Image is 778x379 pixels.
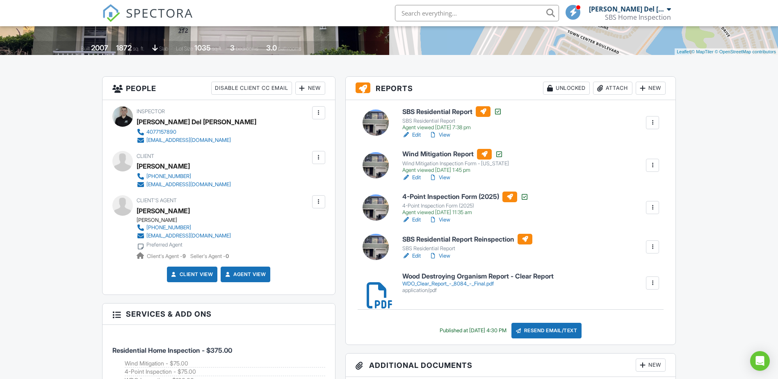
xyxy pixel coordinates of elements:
a: Edit [402,216,421,224]
div: | [675,48,778,55]
div: [PERSON_NAME] Del [PERSON_NAME] [589,5,665,13]
div: SBS Residential Report [402,245,532,252]
h6: Wind Mitigation Report [402,149,509,160]
div: Agent viewed [DATE] 1:45 pm [402,167,509,174]
span: Inspector [137,108,165,114]
h6: SBS Residential Report Reinspection [402,234,532,244]
h3: People [103,77,335,100]
div: 1872 [116,43,132,52]
li: Add on: 4-Point Inspection [125,368,325,376]
div: New [636,82,666,95]
h3: Reports [346,77,676,100]
div: Open Intercom Messenger [750,351,770,371]
a: [EMAIL_ADDRESS][DOMAIN_NAME] [137,136,250,144]
a: View [429,131,450,139]
div: Agent viewed [DATE] 11:35 am [402,209,529,216]
span: slab [159,46,168,52]
div: [PERSON_NAME] Del [PERSON_NAME] [137,116,256,128]
div: SBS Home Inspection [605,13,671,21]
a: Leaflet [677,49,690,54]
div: 2007 [91,43,108,52]
a: Edit [402,131,421,139]
div: New [295,82,325,95]
span: Residential Home Inspection - $375.00 [112,346,232,354]
div: SBS Residential Report [402,118,502,124]
span: Client's Agent - [147,253,187,259]
span: Client [137,153,154,159]
a: SBS Residential Report Reinspection SBS Residential Report [402,234,532,252]
img: The Best Home Inspection Software - Spectora [102,4,120,22]
a: © OpenStreetMap contributors [715,49,776,54]
div: Preferred Agent [146,242,183,248]
div: 4-Point Inspection Form (2025) [402,203,529,209]
a: © MapTiler [691,49,714,54]
div: 4077157890 [146,129,176,135]
span: Lot Size [176,46,193,52]
a: Agent View [224,270,266,279]
div: Resend Email/Text [511,323,582,338]
div: Published at [DATE] 4:30 PM [440,327,506,334]
a: 4-Point Inspection Form (2025) 4-Point Inspection Form (2025) Agent viewed [DATE] 11:35 am [402,192,529,216]
div: [EMAIL_ADDRESS][DOMAIN_NAME] [146,181,231,188]
div: [EMAIL_ADDRESS][DOMAIN_NAME] [146,233,231,239]
a: SBS Residential Report SBS Residential Report Agent viewed [DATE] 7:38 pm [402,106,502,131]
span: Seller's Agent - [190,253,229,259]
a: [EMAIL_ADDRESS][DOMAIN_NAME] [137,232,231,240]
a: Wood Destroying Organism Report - Clear Report WDO_Clear_Report_-_8084_-_Final.pdf application/pdf [402,273,554,294]
a: [EMAIL_ADDRESS][DOMAIN_NAME] [137,180,231,189]
div: [PERSON_NAME] [137,217,237,224]
span: Client's Agent [137,197,177,203]
span: bedrooms [236,46,258,52]
div: [EMAIL_ADDRESS][DOMAIN_NAME] [146,137,231,144]
span: sq.ft. [212,46,222,52]
a: View [429,216,450,224]
a: Edit [402,252,421,260]
strong: 9 [183,253,186,259]
div: New [636,358,666,372]
div: [PHONE_NUMBER] [146,224,191,231]
a: [PHONE_NUMBER] [137,172,231,180]
h6: 4-Point Inspection Form (2025) [402,192,529,202]
a: [PERSON_NAME] [137,205,190,217]
a: Wind Mitigation Report Wind Mitigation Inspection Form - [US_STATE] Agent viewed [DATE] 1:45 pm [402,149,509,174]
div: [PERSON_NAME] [137,160,190,172]
span: bathrooms [278,46,301,52]
h3: Additional Documents [346,354,676,377]
div: application/pdf [402,287,554,294]
span: sq. ft. [133,46,144,52]
span: SPECTORA [126,4,193,21]
div: 1035 [194,43,211,52]
div: WDO_Clear_Report_-_8084_-_Final.pdf [402,281,554,287]
h6: Wood Destroying Organism Report - Clear Report [402,273,554,280]
li: Add on: Wind Mitigation [125,359,325,368]
a: View [429,252,450,260]
input: Search everything... [395,5,559,21]
strong: 0 [226,253,229,259]
span: Built [81,46,90,52]
div: Agent viewed [DATE] 7:38 pm [402,124,502,131]
div: Unlocked [543,82,590,95]
div: Wind Mitigation Inspection Form - [US_STATE] [402,160,509,167]
a: [PHONE_NUMBER] [137,224,231,232]
div: Disable Client CC Email [211,82,292,95]
h6: SBS Residential Report [402,106,502,117]
a: Client View [170,270,213,279]
a: SPECTORA [102,11,193,28]
a: View [429,174,450,182]
div: 3 [230,43,235,52]
h3: Services & Add ons [103,304,335,325]
a: 4077157890 [137,128,250,136]
div: Attach [593,82,632,95]
div: 3.0 [266,43,277,52]
div: [PHONE_NUMBER] [146,173,191,180]
a: Edit [402,174,421,182]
